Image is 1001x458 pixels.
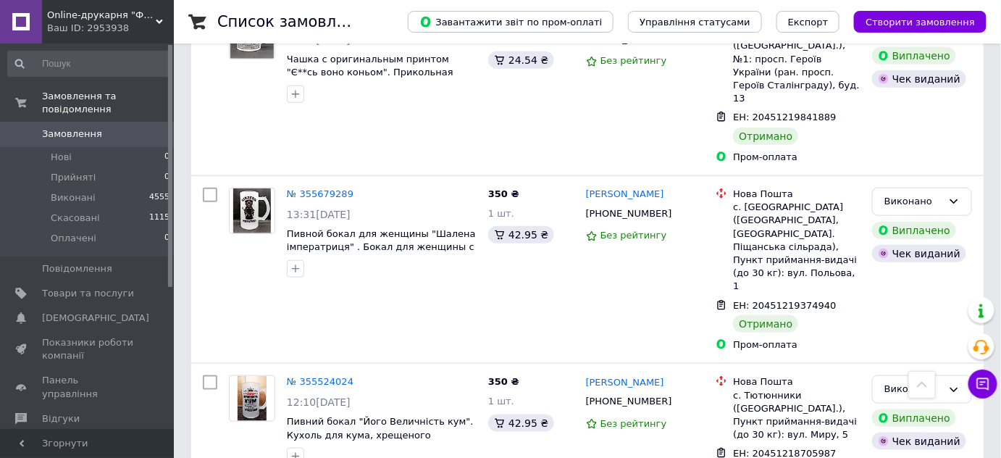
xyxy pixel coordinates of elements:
[51,151,72,164] span: Нові
[872,222,956,239] div: Виплачено
[733,315,798,333] div: Отримано
[51,171,96,184] span: Прийняті
[733,389,860,442] div: с. Тютюнники ([GEOGRAPHIC_DATA].), Пункт приймання-видачі (до 30 кг): вул. Миру, 5
[149,191,169,204] span: 4555
[733,151,860,164] div: Пром-оплата
[586,188,664,201] a: [PERSON_NAME]
[51,191,96,204] span: Виконані
[42,128,102,141] span: Замовлення
[733,188,860,201] div: Нова Пошта
[164,232,169,245] span: 0
[586,396,672,407] span: [PHONE_NUMBER]
[872,245,966,262] div: Чек виданий
[287,416,474,441] a: Пивний бокал "Його Величність кум". Кухоль для кума, хрещеного
[287,188,353,199] a: № 355679289
[47,9,156,22] span: Online-друкарня "Формат плюс". ФОП Короткевич С.О.
[872,47,956,64] div: Виплачено
[42,262,112,275] span: Повідомлення
[600,418,667,429] span: Без рейтингу
[217,13,364,30] h1: Список замовлень
[488,51,554,69] div: 24.54 ₴
[164,151,169,164] span: 0
[733,375,860,388] div: Нова Пошта
[628,11,762,33] button: Управління статусами
[42,90,174,116] span: Замовлення та повідомлення
[164,171,169,184] span: 0
[51,232,96,245] span: Оплачені
[408,11,613,33] button: Завантажити звіт по пром-оплаті
[488,33,514,44] span: 1 шт.
[733,338,860,351] div: Пром-оплата
[733,201,860,293] div: с. [GEOGRAPHIC_DATA] ([GEOGRAPHIC_DATA], [GEOGRAPHIC_DATA]. Піщанська сільрада), Пункт приймання-...
[488,208,514,219] span: 1 шт.
[229,375,275,422] a: Фото товару
[640,17,750,28] span: Управління статусами
[733,26,860,105] div: м. [GEOGRAPHIC_DATA] ([GEOGRAPHIC_DATA].), №1: просп. Героїв України (ран. просп. Героїв Сталінгр...
[600,55,667,66] span: Без рейтингу
[872,409,956,427] div: Виплачено
[586,376,664,390] a: [PERSON_NAME]
[47,22,174,35] div: Ваш ID: 2953938
[287,54,453,91] a: Чашка с оригинальным принтом "Є**сь воно коньом". Прикольная чашка c орнаментом из текста
[488,226,554,243] div: 42.95 ₴
[586,33,672,44] span: [PHONE_NUMBER]
[51,212,100,225] span: Скасовані
[488,415,554,432] div: 42.95 ₴
[233,188,272,233] img: Фото товару
[733,128,798,145] div: Отримано
[788,17,829,28] span: Експорт
[419,15,602,28] span: Завантажити звіт по пром-оплаті
[7,51,171,77] input: Пошук
[488,188,519,199] span: 350 ₴
[42,312,149,325] span: [DEMOGRAPHIC_DATA]
[968,370,997,399] button: Чат з покупцем
[872,70,966,88] div: Чек виданий
[586,208,672,219] span: [PHONE_NUMBER]
[287,209,351,220] span: 13:31[DATE]
[42,412,80,425] span: Відгуки
[287,228,476,266] a: Пивной бокал для женщины "Шалена імператриця" . Бокал для женщины с прикольным принтом
[149,212,169,225] span: 1115
[488,376,519,387] span: 350 ₴
[854,11,987,33] button: Створити замовлення
[238,376,267,421] img: Фото товару
[884,382,942,397] div: Виконано
[229,188,275,234] a: Фото товару
[839,16,987,27] a: Створити замовлення
[287,34,351,46] span: 23:15[DATE]
[733,112,836,122] span: ЕН: 20451219841889
[776,11,840,33] button: Експорт
[42,336,134,362] span: Показники роботи компанії
[488,396,514,407] span: 1 шт.
[42,374,134,400] span: Панель управління
[872,433,966,450] div: Чек виданий
[884,194,942,209] div: Виконано
[866,17,975,28] span: Створити замовлення
[42,287,134,300] span: Товари та послуги
[600,230,667,241] span: Без рейтингу
[733,300,836,311] span: ЕН: 20451219374940
[287,376,353,387] a: № 355524024
[287,396,351,408] span: 12:10[DATE]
